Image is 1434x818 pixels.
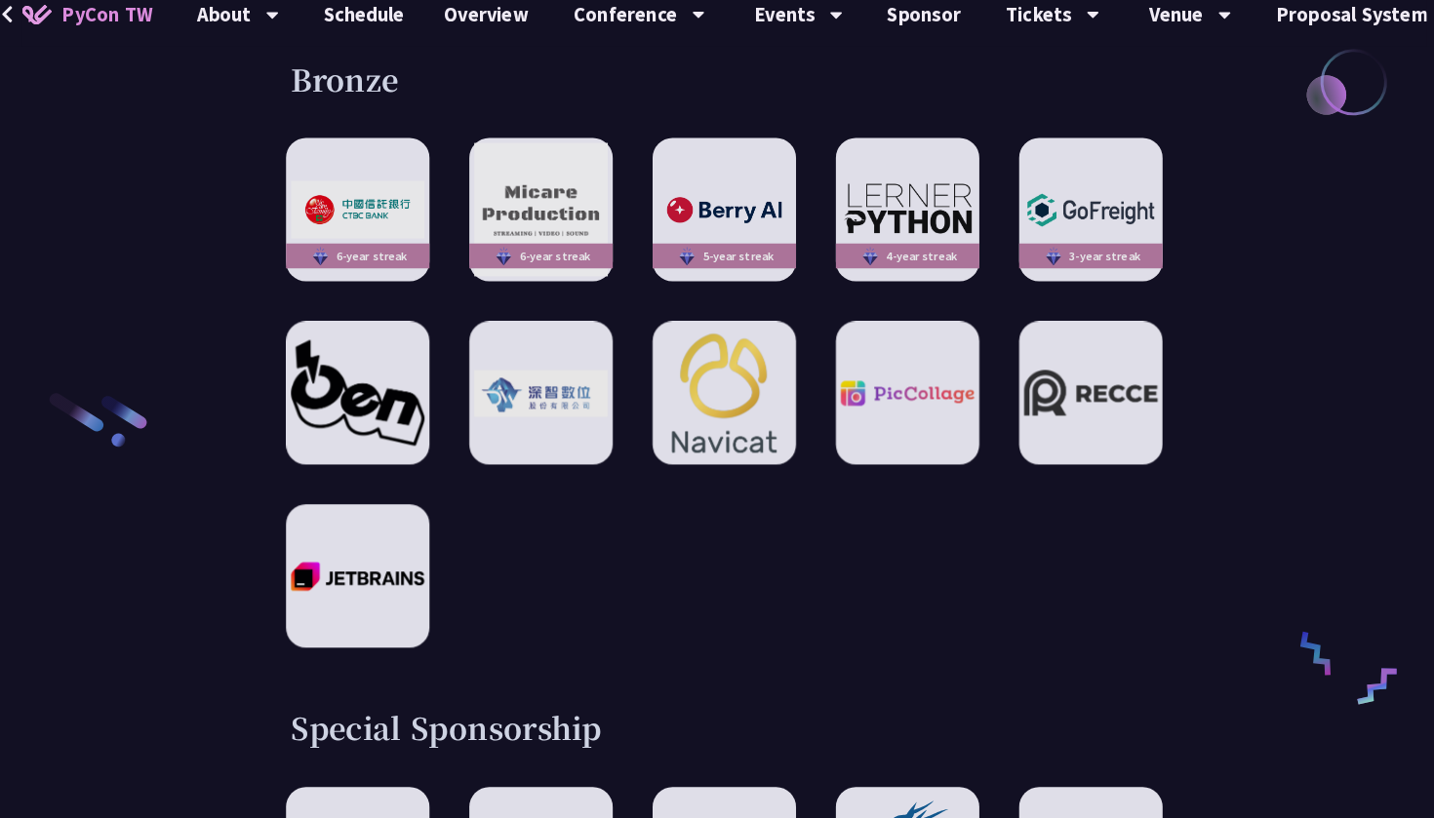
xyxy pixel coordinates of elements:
[472,379,603,425] img: 深智數位
[293,350,423,453] img: Oen Tech
[1006,255,1146,280] div: 3-year streak
[288,255,428,280] div: 6-year streak
[68,17,157,46] span: PyCon TW
[310,256,333,280] img: sponsor-logo-diamond
[293,74,1141,113] h3: Bronze
[293,710,1141,749] h3: Special Sponsorship
[647,255,787,280] div: 5-year streak
[467,255,608,280] div: 6-year streak
[293,567,423,596] img: JetBrains
[490,256,512,280] img: sponsor-logo-diamond
[1011,200,1141,247] img: GoFreight
[652,332,782,473] img: Navicat
[849,256,871,280] img: sponsor-logo-diamond
[472,157,603,288] img: Micare Production
[293,194,423,251] img: CTBC Bank
[10,7,177,56] a: PyCon TW
[1028,256,1051,280] img: sponsor-logo-diamond
[831,390,962,413] img: PicCollage
[1011,379,1141,424] img: Recce | join us
[29,21,59,41] img: Home icon of PyCon TW 2025
[652,205,782,241] img: Berry AI
[669,256,692,280] img: sponsor-logo-diamond
[826,255,967,280] div: 4-year streak
[831,195,962,250] img: LernerPython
